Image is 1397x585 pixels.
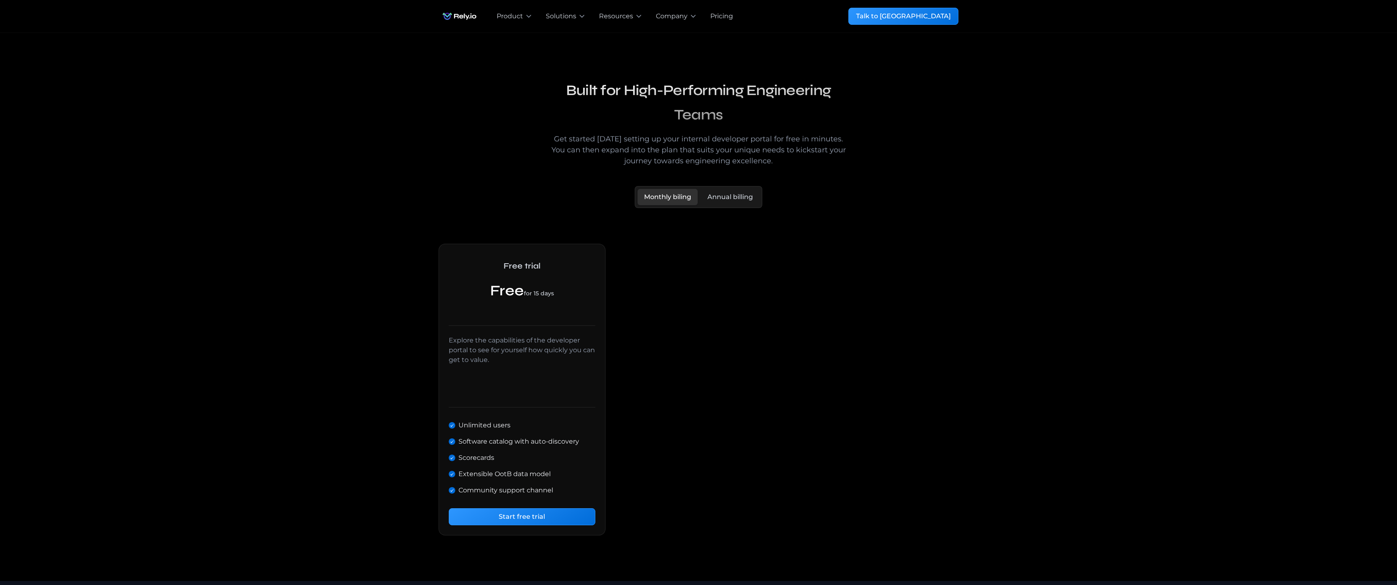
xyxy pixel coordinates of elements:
[644,192,691,202] div: Monthly biling
[458,453,494,463] div: Scorecards
[497,11,523,21] div: Product
[449,254,595,278] h2: Free trial
[458,485,553,495] div: Community support channel
[546,11,576,21] div: Solutions
[449,508,595,525] a: Start free trial
[710,11,733,21] a: Pricing
[449,336,595,365] div: Explore the capabilities of the developer portal to see for yourself how quickly you can get to v...
[543,78,854,127] h2: Built for High-Performing Engineering Teams
[599,11,633,21] div: Resources
[449,282,595,301] div: Free
[458,420,510,430] div: Unlimited users
[856,11,951,21] div: Talk to [GEOGRAPHIC_DATA]
[524,290,554,297] span: for 15 days
[458,469,551,479] div: Extensible OotB data model
[656,11,688,21] div: Company
[458,437,579,446] div: Software catalog with auto-discovery
[543,134,854,167] div: Get started [DATE] setting up your internal developer portal for free in minutes. You can then ex...
[439,8,480,24] img: Rely.io logo
[707,192,753,202] div: Annual billing
[848,8,958,25] a: Talk to [GEOGRAPHIC_DATA]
